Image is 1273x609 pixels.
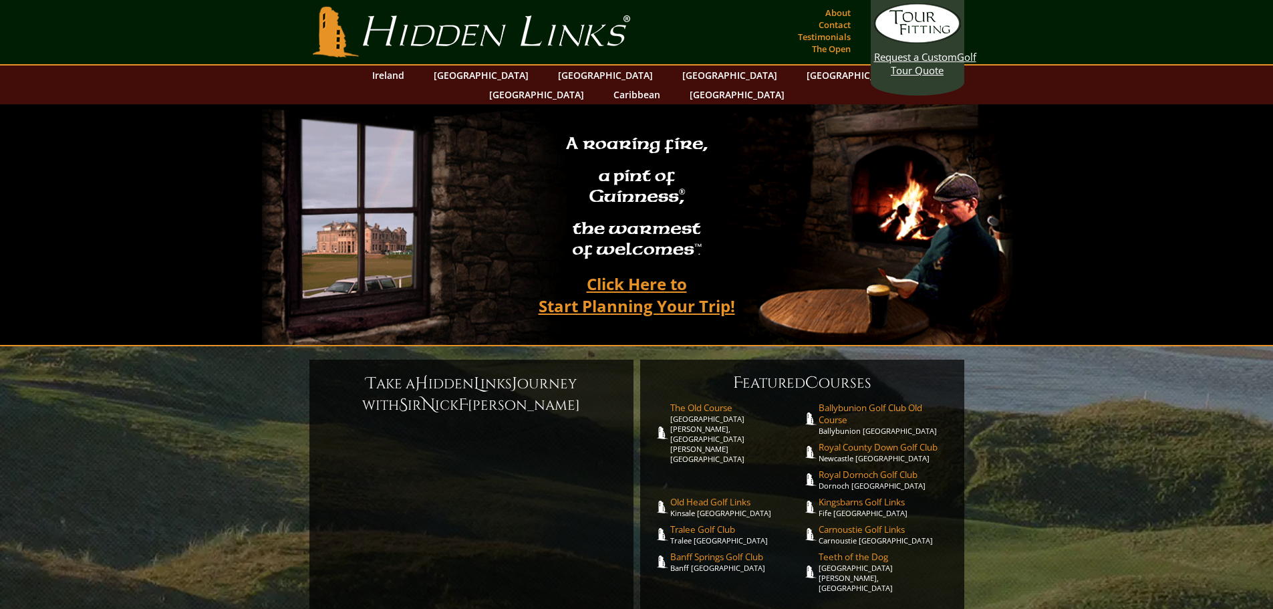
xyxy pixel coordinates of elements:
span: Request a Custom [874,50,957,64]
a: The Open [809,39,854,58]
a: [GEOGRAPHIC_DATA] [800,66,908,85]
a: [GEOGRAPHIC_DATA] [482,85,591,104]
span: S [399,394,408,416]
a: [GEOGRAPHIC_DATA] [676,66,784,85]
a: Old Head Golf LinksKinsale [GEOGRAPHIC_DATA] [670,496,803,518]
span: T [366,373,376,394]
span: Banff Springs Golf Club [670,551,803,563]
a: Tralee Golf ClubTralee [GEOGRAPHIC_DATA] [670,523,803,545]
span: J [512,373,517,394]
span: N [422,394,435,416]
h6: ake a idden inks ourney with ir ick [PERSON_NAME] [323,373,620,416]
a: Caribbean [607,85,667,104]
a: The Old Course[GEOGRAPHIC_DATA][PERSON_NAME], [GEOGRAPHIC_DATA][PERSON_NAME] [GEOGRAPHIC_DATA] [670,402,803,464]
a: Ballybunion Golf Club Old CourseBallybunion [GEOGRAPHIC_DATA] [819,402,951,436]
a: Teeth of the Dog[GEOGRAPHIC_DATA][PERSON_NAME], [GEOGRAPHIC_DATA] [819,551,951,593]
span: H [415,373,428,394]
span: Tralee Golf Club [670,523,803,535]
a: Carnoustie Golf LinksCarnoustie [GEOGRAPHIC_DATA] [819,523,951,545]
a: Click Here toStart Planning Your Trip! [525,268,748,322]
a: [GEOGRAPHIC_DATA] [551,66,660,85]
span: Old Head Golf Links [670,496,803,508]
span: L [474,373,480,394]
h2: A roaring fire, a pint of Guinness , the warmest of welcomes™. [557,128,716,268]
a: Royal Dornoch Golf ClubDornoch [GEOGRAPHIC_DATA] [819,469,951,491]
a: [GEOGRAPHIC_DATA] [683,85,791,104]
a: Ireland [366,66,411,85]
span: Carnoustie Golf Links [819,523,951,535]
a: Royal County Down Golf ClubNewcastle [GEOGRAPHIC_DATA] [819,441,951,463]
span: The Old Course [670,402,803,414]
a: About [822,3,854,22]
span: F [458,394,468,416]
h6: eatured ourses [654,372,951,394]
span: C [805,372,819,394]
span: F [733,372,742,394]
a: Contact [815,15,854,34]
span: Ballybunion Golf Club Old Course [819,402,951,426]
span: Teeth of the Dog [819,551,951,563]
span: Kingsbarns Golf Links [819,496,951,508]
a: Request a CustomGolf Tour Quote [874,3,961,77]
span: Royal County Down Golf Club [819,441,951,453]
a: Testimonials [795,27,854,46]
a: [GEOGRAPHIC_DATA] [427,66,535,85]
span: Royal Dornoch Golf Club [819,469,951,481]
a: Kingsbarns Golf LinksFife [GEOGRAPHIC_DATA] [819,496,951,518]
a: Banff Springs Golf ClubBanff [GEOGRAPHIC_DATA] [670,551,803,573]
